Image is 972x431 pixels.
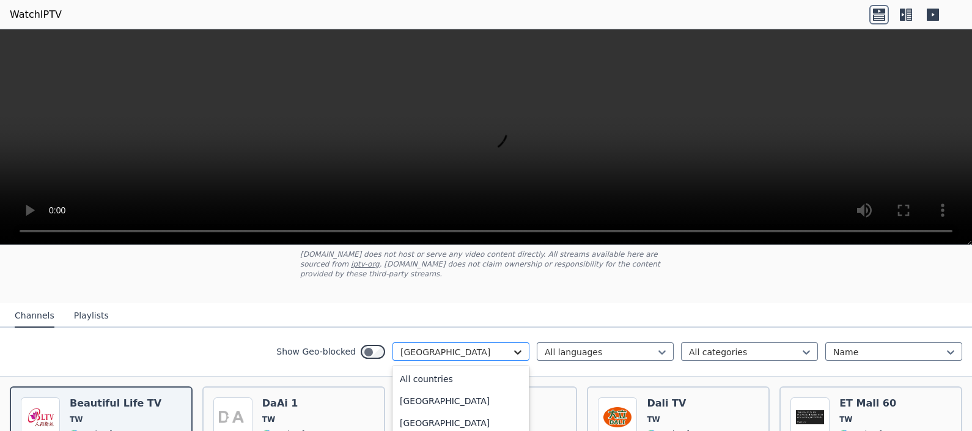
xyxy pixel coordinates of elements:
span: TW [839,414,852,424]
span: TW [647,414,660,424]
span: TW [70,414,83,424]
p: [DOMAIN_NAME] does not host or serve any video content directly. All streams available here are s... [300,249,672,279]
span: TW [262,414,275,424]
button: Playlists [74,304,109,328]
h6: Dali TV [647,397,701,410]
label: Show Geo-blocked [276,345,356,358]
div: [GEOGRAPHIC_DATA] [392,390,529,412]
h6: DaAi 1 [262,397,316,410]
button: Channels [15,304,54,328]
a: WatchIPTV [10,7,62,22]
div: All countries [392,368,529,390]
a: iptv-org [351,260,380,268]
h6: ET Mall 60 [839,397,896,410]
h6: Beautiful Life TV [70,397,161,410]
